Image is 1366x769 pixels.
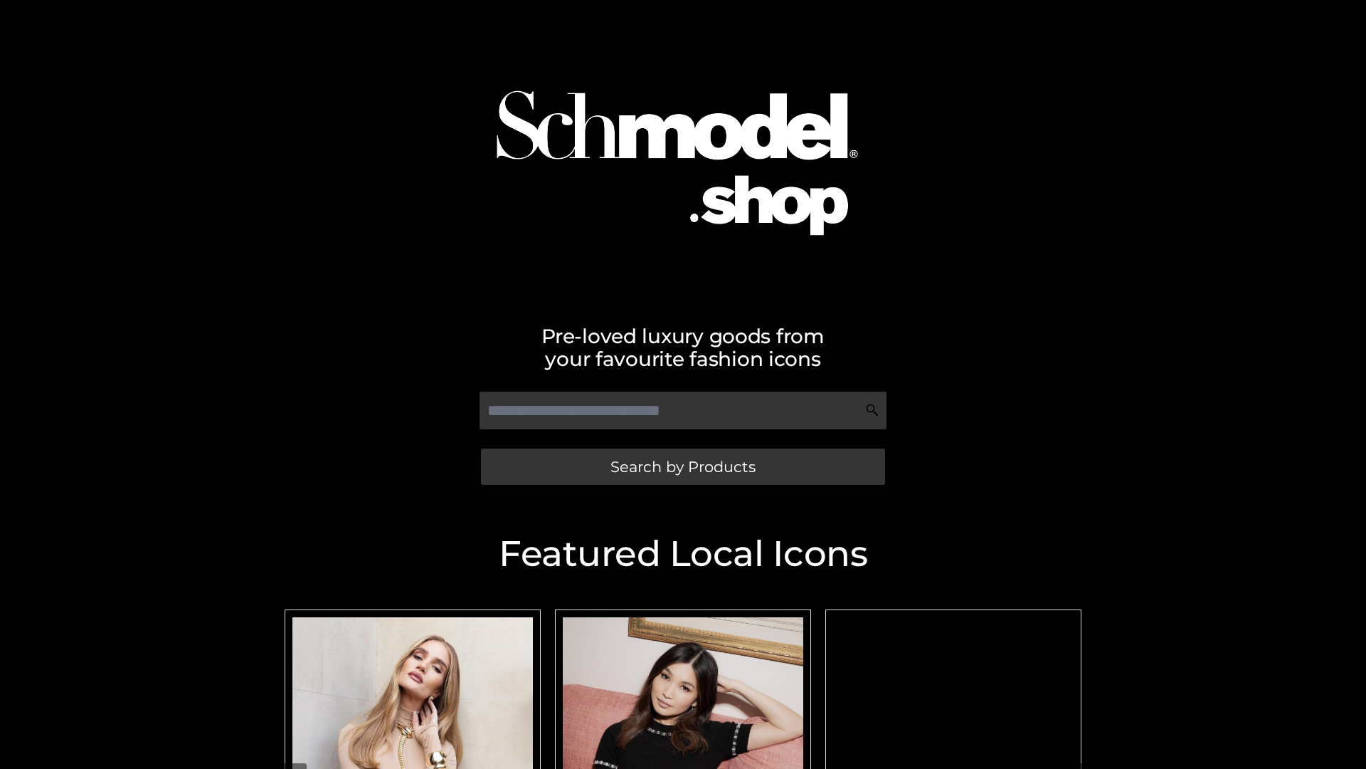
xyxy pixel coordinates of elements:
[277,325,1089,370] h2: Pre-loved luxury goods from your favourite fashion icons
[277,536,1089,572] h2: Featured Local Icons​
[865,403,879,417] img: Search Icon
[481,449,885,485] a: Search by Products
[610,459,756,474] span: Search by Products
